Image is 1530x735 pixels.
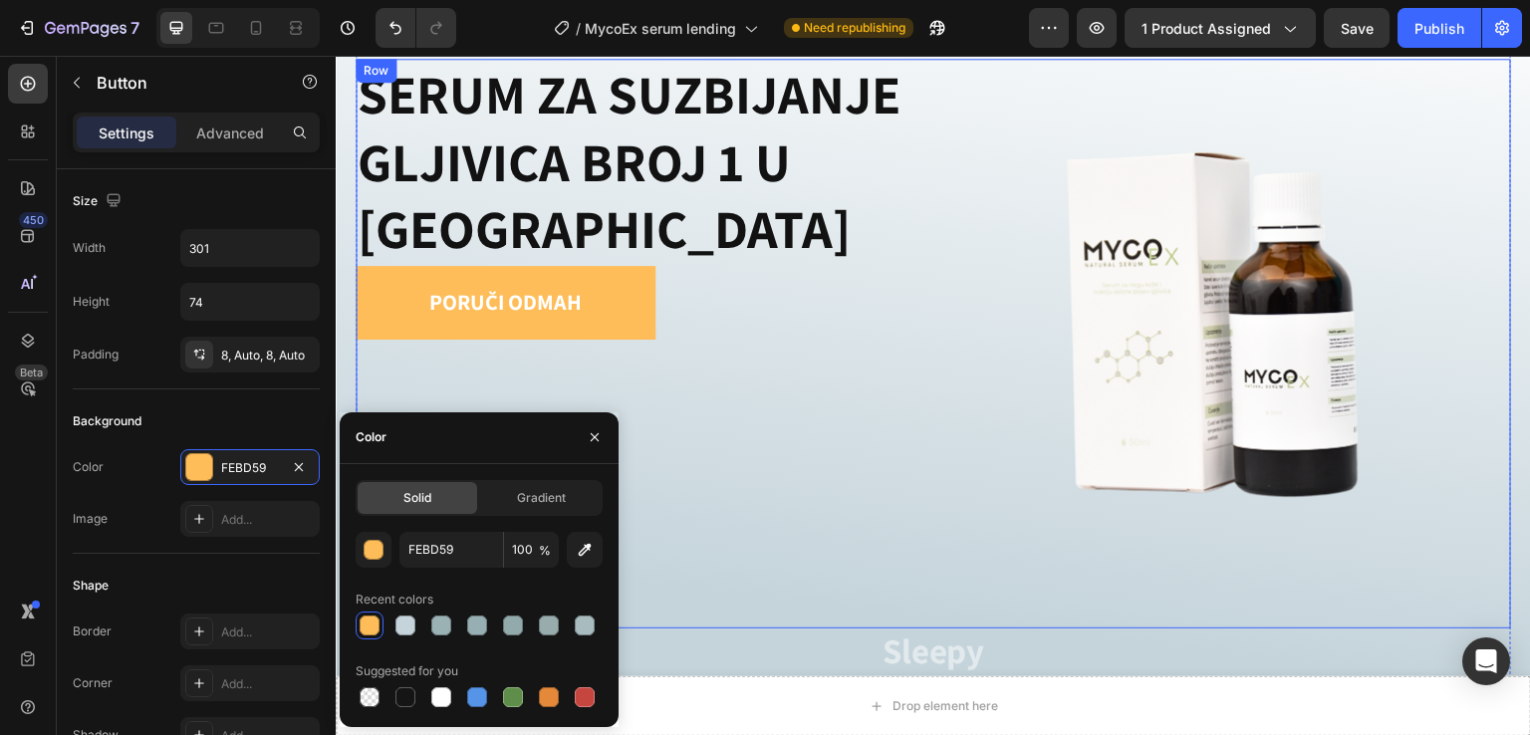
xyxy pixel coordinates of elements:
[403,489,431,507] span: Solid
[73,458,104,476] div: Color
[399,532,503,568] input: Eg: FFFFFF
[1414,18,1464,39] div: Publish
[8,8,148,48] button: 7
[196,122,264,143] p: Advanced
[557,642,662,658] div: Drop element here
[576,18,581,39] span: /
[1142,18,1271,39] span: 1 product assigned
[181,284,319,320] input: Auto
[73,622,112,640] div: Border
[73,293,110,311] div: Height
[221,459,279,477] div: FEBD59
[73,346,119,364] div: Padding
[94,233,246,261] p: Poruči odmah
[1398,8,1481,48] button: Publish
[1125,8,1316,48] button: 1 product assigned
[356,662,458,680] div: Suggested for you
[221,623,315,641] div: Add...
[20,3,590,209] h1: SERUM ZA SUZBIJANJE GLJIVICA BROJ 1 U [GEOGRAPHIC_DATA]
[1324,8,1390,48] button: Save
[24,6,57,24] div: Row
[73,577,109,595] div: Shape
[99,122,154,143] p: Settings
[19,212,48,228] div: 450
[73,239,106,257] div: Width
[22,574,1173,617] p: Sleepy
[804,19,905,37] span: Need republishing
[517,489,566,507] span: Gradient
[73,188,126,215] div: Size
[20,210,320,284] a: Poruči odmah
[15,365,48,380] div: Beta
[539,542,551,560] span: %
[585,18,736,39] span: MycoEx serum lending
[73,510,108,528] div: Image
[336,56,1530,735] iframe: Design area
[606,3,1175,573] img: gempages_580060174794883605-9a0a96a9-3a6d-4319-b633-2125f1cd0282.png
[356,591,433,609] div: Recent colors
[221,347,315,365] div: 8, Auto, 8, Auto
[1341,20,1374,37] span: Save
[73,674,113,692] div: Corner
[376,8,456,48] div: Undo/Redo
[130,16,139,40] p: 7
[181,230,319,266] input: Auto
[1462,637,1510,685] div: Open Intercom Messenger
[97,71,266,95] p: Button
[221,511,315,529] div: Add...
[221,675,315,693] div: Add...
[356,428,386,446] div: Color
[73,412,141,430] div: Background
